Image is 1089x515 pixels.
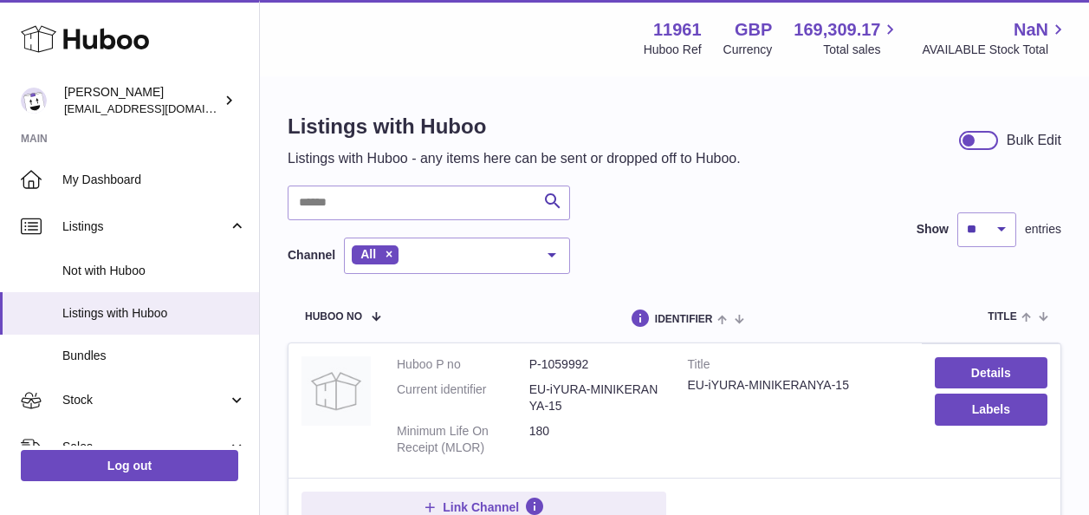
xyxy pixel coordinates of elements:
span: entries [1025,221,1061,238]
dt: Current identifier [397,381,529,414]
label: Channel [288,247,335,264]
div: EU-iYURA-MINIKERANYA-15 [688,377,909,394]
span: All [360,247,376,261]
span: Listings with Huboo [62,305,246,322]
span: Link Channel [443,499,519,515]
img: internalAdmin-11961@internal.huboo.com [21,88,47,114]
span: identifier [655,314,713,325]
strong: Title [688,356,909,377]
span: My Dashboard [62,172,246,188]
span: Not with Huboo [62,263,246,279]
dd: P-1059992 [529,356,662,373]
label: Show [917,221,949,238]
div: Huboo Ref [644,42,702,58]
span: Sales [62,439,228,455]
button: Labels [935,394,1047,425]
a: Log out [21,450,238,481]
p: Listings with Huboo - any items here can be sent or dropped off to Huboo. [288,149,741,168]
span: 169,309.17 [794,18,880,42]
span: [EMAIL_ADDRESS][DOMAIN_NAME] [64,101,255,115]
a: Details [935,357,1047,388]
span: Total sales [823,42,900,58]
span: Bundles [62,348,246,364]
strong: GBP [735,18,772,42]
a: 169,309.17 Total sales [794,18,900,58]
dt: Huboo P no [397,356,529,373]
div: Currency [723,42,773,58]
img: EU-iYURA-MINIKERANYA-15 [301,356,371,426]
h1: Listings with Huboo [288,113,741,140]
a: NaN AVAILABLE Stock Total [922,18,1068,58]
span: NaN [1014,18,1048,42]
div: Bulk Edit [1007,131,1061,150]
span: AVAILABLE Stock Total [922,42,1068,58]
strong: 11961 [653,18,702,42]
div: [PERSON_NAME] [64,84,220,117]
dd: 180 [529,423,662,456]
span: Stock [62,392,228,408]
span: title [988,311,1016,323]
dt: Minimum Life On Receipt (MLOR) [397,423,529,456]
span: Listings [62,218,228,235]
dd: EU-iYURA-MINIKERANYA-15 [529,381,662,414]
span: Huboo no [305,311,362,323]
